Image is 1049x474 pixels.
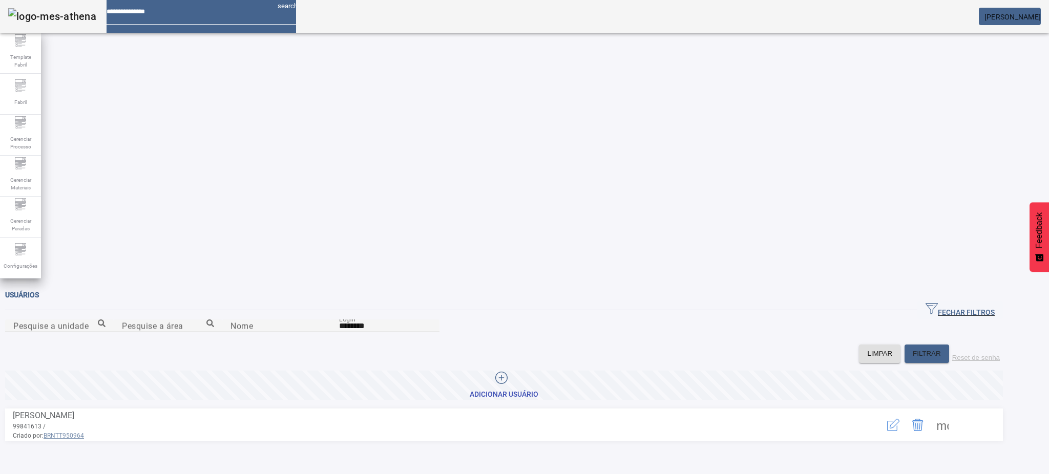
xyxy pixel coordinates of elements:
span: 99841613 / [13,423,46,430]
button: Feedback - Mostrar pesquisa [1030,202,1049,272]
span: Feedback [1035,212,1044,248]
mat-label: Login [339,315,355,322]
span: FECHAR FILTROS [926,303,995,318]
span: Gerenciar Processo [5,132,36,154]
button: Reset de senha [949,344,1003,363]
span: [PERSON_NAME] [984,13,1041,21]
span: Template Fabril [5,50,36,72]
button: Adicionar Usuário [5,371,1003,400]
mat-label: Nome [230,321,253,331]
span: FILTRAR [913,349,941,359]
span: Gerenciar Materiais [5,173,36,195]
div: Adicionar Usuário [470,390,538,400]
mat-label: Pesquise a unidade [13,321,89,331]
input: Number [122,320,214,332]
button: FILTRAR [905,344,949,363]
label: Reset de senha [952,354,1000,361]
button: LIMPAR [859,344,900,363]
span: Configurações [1,259,40,273]
span: BRNTT950964 [44,432,84,439]
input: Number [13,320,106,332]
span: Usuários [5,291,39,299]
span: LIMPAR [867,349,892,359]
span: Fabril [11,95,30,109]
span: Gerenciar Paradas [5,214,36,235]
span: Criado por: [13,431,836,440]
img: logo-mes-athena [8,8,96,25]
span: [PERSON_NAME] [13,411,74,420]
button: FECHAR FILTROS [917,301,1003,319]
button: Delete [906,413,930,437]
button: Mais [930,413,955,437]
mat-label: Pesquise a área [122,321,183,331]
